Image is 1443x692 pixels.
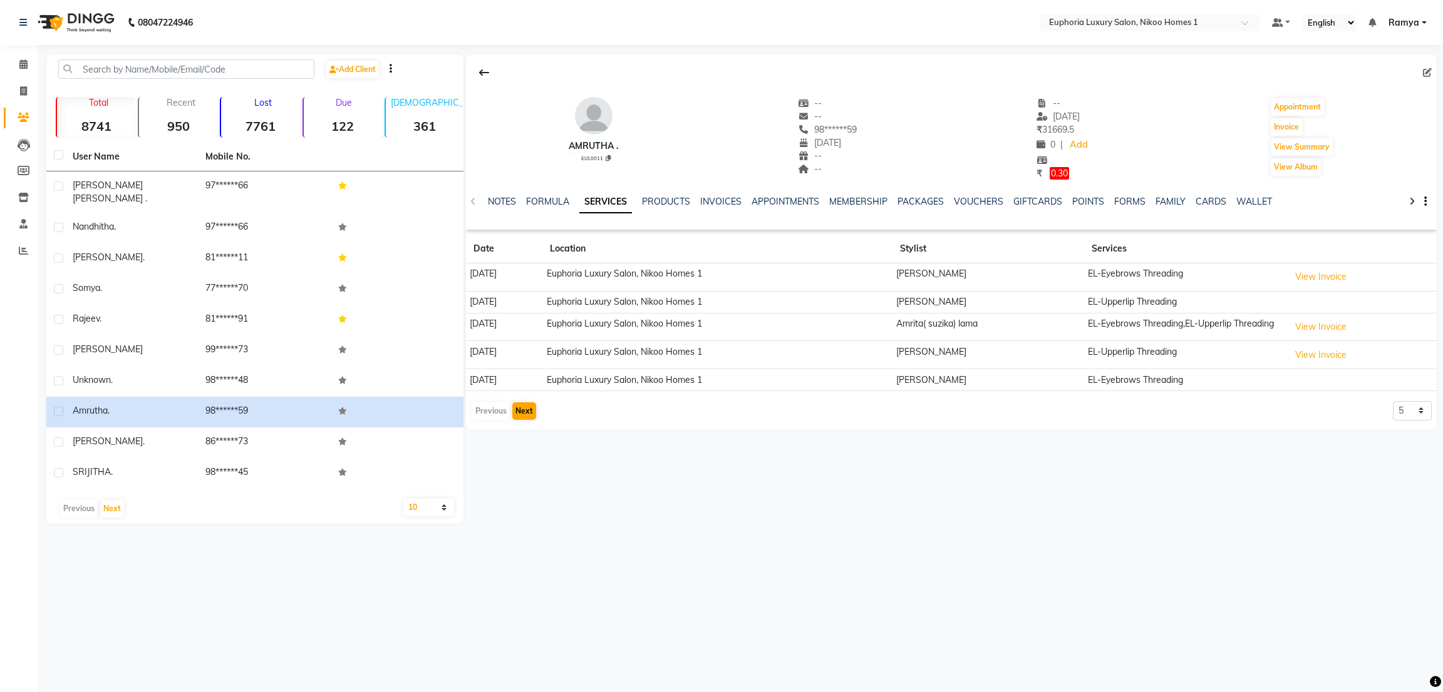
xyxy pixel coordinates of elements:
a: FORMULA [526,196,569,207]
span: Amrutha [73,405,108,416]
th: User Name [65,143,198,171]
input: Search by Name/Mobile/Email/Code [58,59,314,79]
span: ₹ [1037,168,1042,179]
button: View Invoice [1290,345,1352,365]
td: [DATE] [466,341,542,369]
a: SERVICES [579,191,632,213]
a: PACKAGES [897,196,944,207]
strong: 361 [386,118,464,134]
td: [DATE] [466,263,542,291]
div: EUL0011 [574,153,619,162]
a: Add Client [326,61,379,78]
a: Add [1068,136,1090,154]
button: View Summary [1271,138,1333,156]
span: . [111,374,113,385]
a: WALLET [1236,196,1272,207]
td: EL-Eyebrows Threading [1084,263,1285,291]
span: [PERSON_NAME] . [73,193,147,204]
span: . [143,435,145,447]
th: Date [466,235,542,263]
p: Lost [226,97,299,108]
td: Amrita( suzika) lama [892,313,1084,341]
th: Location [542,235,892,263]
span: [PERSON_NAME] [73,180,143,191]
a: VOUCHERS [954,196,1003,207]
a: INVOICES [700,196,742,207]
span: Nandhitha [73,221,114,232]
span: ₹ [1037,124,1042,135]
th: Services [1084,235,1285,263]
strong: 950 [139,118,217,134]
td: EL-Upperlip Threading [1084,341,1285,369]
td: [DATE] [466,369,542,391]
div: Amrutha . [569,140,619,153]
span: . [143,252,145,263]
span: Rajeev [73,313,100,324]
td: [DATE] [466,291,542,313]
span: -- [1037,98,1060,109]
strong: 7761 [221,118,299,134]
strong: 122 [304,118,382,134]
button: Next [100,500,124,517]
a: APPOINTMENTS [752,196,819,207]
span: 0.30 [1050,167,1069,180]
button: Appointment [1271,98,1324,116]
a: CARDS [1196,196,1226,207]
button: View Album [1271,158,1321,176]
button: Invoice [1271,118,1302,136]
a: FORMS [1114,196,1146,207]
strong: 8741 [57,118,135,134]
span: | [1060,138,1063,151]
span: Unknown [73,374,111,385]
span: Somya [73,282,100,293]
a: PRODUCTS [642,196,690,207]
div: Back to Client [471,61,497,84]
button: View Invoice [1290,317,1352,337]
button: Next [512,402,536,420]
p: Total [62,97,135,108]
span: [PERSON_NAME] [73,435,143,447]
p: Due [306,97,382,108]
span: -- [799,163,822,175]
img: avatar [575,97,613,135]
span: SRIJITHA [73,466,111,477]
td: EL-Eyebrows Threading,EL-Upperlip Threading [1084,313,1285,341]
th: Stylist [892,235,1084,263]
span: [PERSON_NAME] [73,252,143,263]
a: GIFTCARDS [1013,196,1062,207]
span: [DATE] [799,137,842,148]
span: [PERSON_NAME] [73,343,143,355]
a: POINTS [1072,196,1104,207]
td: [PERSON_NAME] [892,263,1084,291]
td: Euphoria Luxury Salon, Nikoo Homes 1 [542,313,892,341]
span: . [100,282,102,293]
span: . [114,221,116,232]
a: FAMILY [1156,196,1186,207]
td: [PERSON_NAME] [892,341,1084,369]
b: 08047224946 [138,5,193,40]
td: EL-Upperlip Threading [1084,291,1285,313]
span: Ramya [1389,16,1419,29]
p: Recent [144,97,217,108]
span: -- [799,111,822,122]
span: 0 [1037,139,1055,150]
td: Euphoria Luxury Salon, Nikoo Homes 1 [542,263,892,291]
span: 31669.5 [1037,124,1074,135]
a: NOTES [488,196,516,207]
a: MEMBERSHIP [829,196,887,207]
span: [DATE] [1037,111,1080,122]
td: [PERSON_NAME] [892,369,1084,391]
span: . [111,466,113,477]
td: [PERSON_NAME] [892,291,1084,313]
td: EL-Eyebrows Threading [1084,369,1285,391]
button: View Invoice [1290,267,1352,287]
td: [DATE] [466,313,542,341]
td: Euphoria Luxury Salon, Nikoo Homes 1 [542,369,892,391]
span: -- [799,150,822,161]
span: -- [799,98,822,109]
td: Euphoria Luxury Salon, Nikoo Homes 1 [542,291,892,313]
span: . [100,313,101,324]
span: . [108,405,110,416]
td: Euphoria Luxury Salon, Nikoo Homes 1 [542,341,892,369]
p: [DEMOGRAPHIC_DATA] [391,97,464,108]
